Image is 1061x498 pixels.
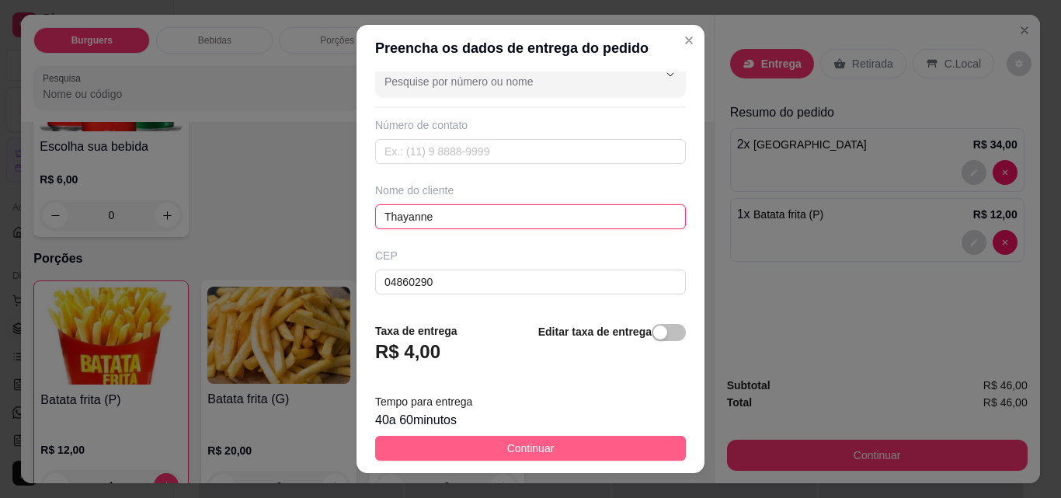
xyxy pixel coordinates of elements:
input: Ex.: (11) 9 8888-9999 [375,139,686,164]
div: CEP [375,248,686,263]
h3: R$ 4,00 [375,340,440,364]
strong: Editar taxa de entrega [538,326,652,338]
button: Show suggestions [658,62,683,87]
div: 40 a 60 minutos [375,411,686,430]
input: Busque pelo cliente [384,74,633,89]
input: Ex.: 00000-000 [375,270,686,294]
div: Nome do cliente [375,183,686,198]
button: Continuar [375,436,686,461]
input: Ex.: João da Silva [375,204,686,229]
span: Continuar [507,440,555,457]
div: Número de contato [375,117,686,133]
strong: Taxa de entrega [375,325,457,337]
button: Close [677,28,701,53]
span: Tempo para entrega [375,395,472,408]
header: Preencha os dados de entrega do pedido [357,25,704,71]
